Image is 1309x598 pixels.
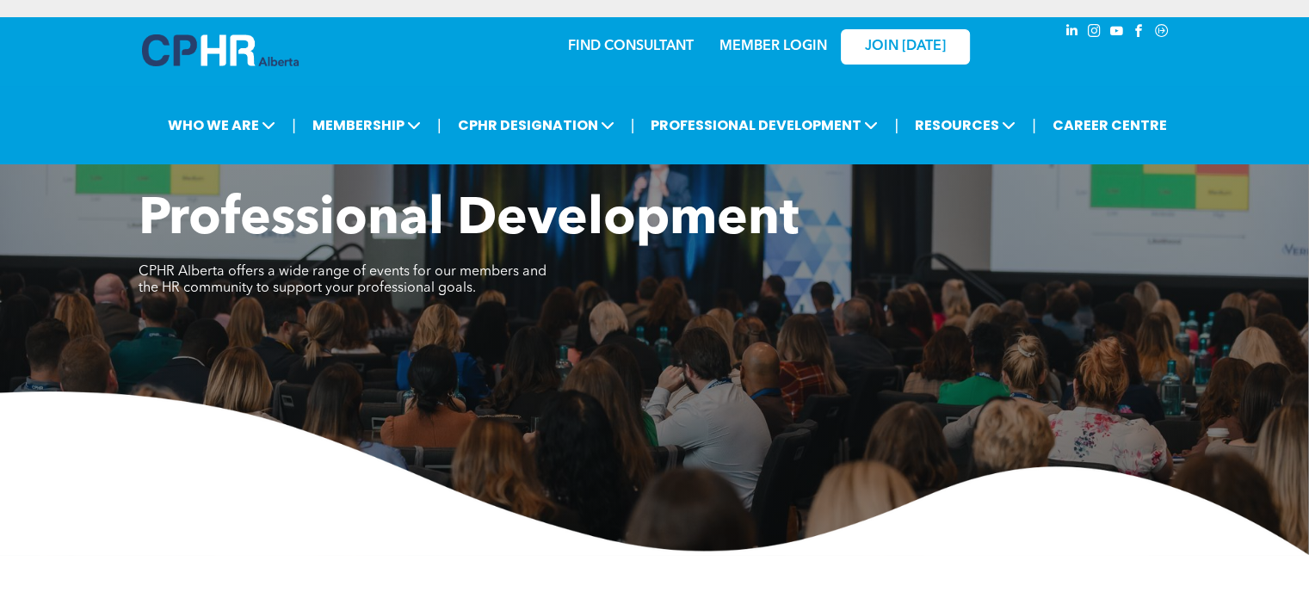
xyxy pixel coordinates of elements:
[1108,22,1127,45] a: youtube
[841,29,970,65] a: JOIN [DATE]
[568,40,694,53] a: FIND CONSULTANT
[437,108,441,143] li: |
[1085,22,1104,45] a: instagram
[142,34,299,66] img: A blue and white logo for cp alberta
[163,109,281,141] span: WHO WE ARE
[1047,109,1172,141] a: CAREER CENTRE
[139,265,546,295] span: CPHR Alberta offers a wide range of events for our members and the HR community to support your p...
[645,109,883,141] span: PROFESSIONAL DEVELOPMENT
[631,108,635,143] li: |
[292,108,296,143] li: |
[139,194,799,246] span: Professional Development
[894,108,898,143] li: |
[1063,22,1082,45] a: linkedin
[719,40,827,53] a: MEMBER LOGIN
[865,39,946,55] span: JOIN [DATE]
[307,109,426,141] span: MEMBERSHIP
[453,109,620,141] span: CPHR DESIGNATION
[1032,108,1036,143] li: |
[910,109,1021,141] span: RESOURCES
[1152,22,1171,45] a: Social network
[1130,22,1149,45] a: facebook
